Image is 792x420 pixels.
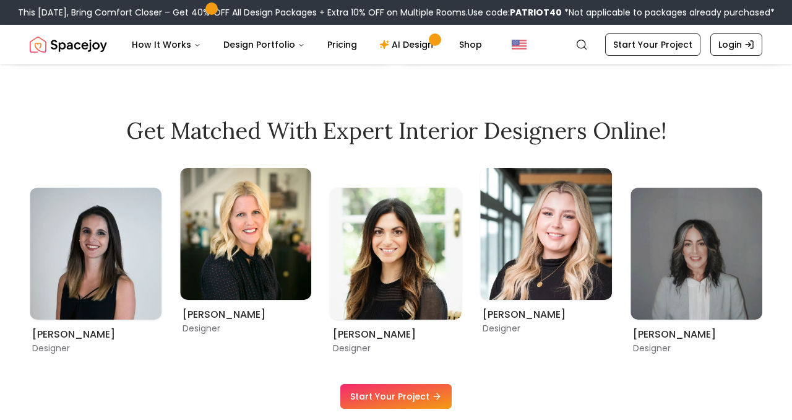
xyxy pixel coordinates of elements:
p: Designer [333,342,460,354]
span: Use code: [468,6,562,19]
div: 5 / 9 [480,168,612,315]
button: Design Portfolio [213,32,315,57]
a: Start Your Project [340,384,452,409]
img: Angela Amore [30,188,161,320]
img: Spacejoy Logo [30,32,107,57]
div: 3 / 9 [180,168,312,315]
img: Hannah James [480,168,612,300]
a: AI Design [369,32,447,57]
h6: [PERSON_NAME] [32,327,159,342]
a: Spacejoy [30,32,107,57]
img: Christina Manzo [330,188,462,320]
h6: [PERSON_NAME] [633,327,760,342]
button: How It Works [122,32,211,57]
p: Designer [633,342,760,354]
nav: Main [122,32,492,57]
div: This [DATE], Bring Comfort Closer – Get 40% OFF All Design Packages + Extra 10% OFF on Multiple R... [18,6,775,19]
img: United States [512,37,527,52]
nav: Global [30,25,762,64]
a: Start Your Project [605,33,700,56]
div: Carousel [30,168,762,354]
p: Designer [183,322,309,335]
a: Pricing [317,32,367,57]
span: *Not applicable to packages already purchased* [562,6,775,19]
img: Tina Martidelcampo [180,168,312,300]
div: 2 / 9 [30,168,161,354]
h6: [PERSON_NAME] [333,327,460,342]
h6: [PERSON_NAME] [483,307,609,322]
h6: [PERSON_NAME] [183,307,309,322]
a: Shop [449,32,492,57]
div: 4 / 9 [330,168,462,354]
img: Kaitlyn Zill [631,188,762,320]
a: Login [710,33,762,56]
p: Designer [32,342,159,354]
h2: Get Matched with Expert Interior Designers Online! [30,118,762,143]
p: Designer [483,322,609,335]
div: 6 / 9 [631,168,762,354]
b: PATRIOT40 [510,6,562,19]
